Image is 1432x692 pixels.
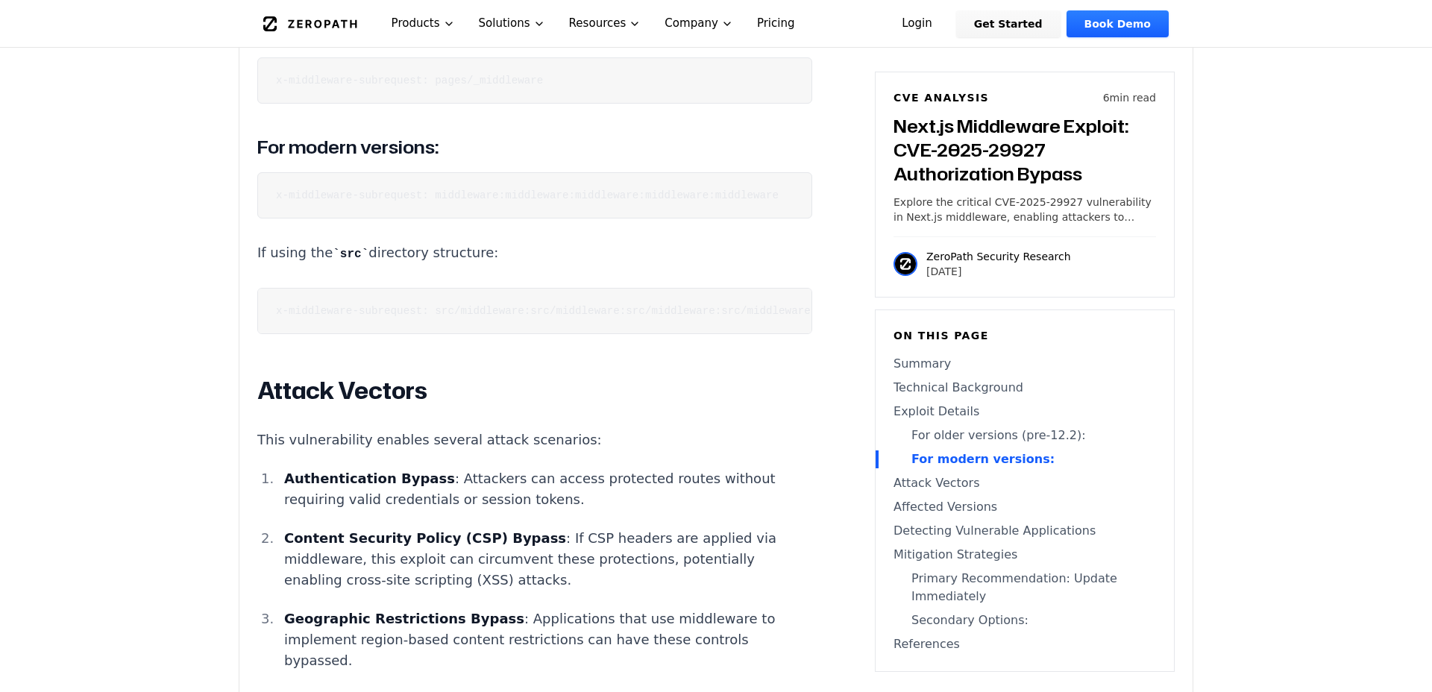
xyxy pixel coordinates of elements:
[257,430,812,450] p: This vulnerability enables several attack scenarios:
[284,611,524,626] strong: Geographic Restrictions Bypass
[894,611,1156,629] a: Secondary Options:
[1103,90,1156,105] p: 6 min read
[257,376,812,406] h2: Attack Vectors
[894,546,1156,564] a: Mitigation Strategies
[276,75,543,86] code: x-middleware-subrequest: pages/_middleware
[894,195,1156,224] p: Explore the critical CVE-2025-29927 vulnerability in Next.js middleware, enabling attackers to by...
[956,10,1061,37] a: Get Started
[894,427,1156,444] a: For older versions (pre-12.2):
[894,522,1156,540] a: Detecting Vulnerable Applications
[894,114,1156,186] h3: Next.js Middleware Exploit: CVE-2025-29927 Authorization Bypass
[894,90,989,105] h6: CVE Analysis
[894,328,1156,343] h6: On this page
[894,403,1156,421] a: Exploit Details
[926,264,1071,279] p: [DATE]
[284,528,812,591] p: : If CSP headers are applied via middleware, this exploit can circumvent these protections, poten...
[894,450,1156,468] a: For modern versions:
[884,10,950,37] a: Login
[284,471,455,486] strong: Authentication Bypass
[257,242,812,264] p: If using the directory structure:
[894,498,1156,516] a: Affected Versions
[894,570,1156,605] a: Primary Recommendation: Update Immediately
[894,355,1156,373] a: Summary
[276,305,906,317] code: x-middleware-subrequest: src/middleware:src/middleware:src/middleware:src/middleware:src/middleware
[276,189,779,201] code: x-middleware-subrequest: middleware:middleware:middleware:middleware:middleware
[257,133,812,160] h3: For modern versions:
[926,249,1071,264] p: ZeroPath Security Research
[284,530,566,546] strong: Content Security Policy (CSP) Bypass
[1067,10,1169,37] a: Book Demo
[333,248,368,261] code: src
[894,635,1156,653] a: References
[894,474,1156,492] a: Attack Vectors
[284,608,812,671] p: : Applications that use middleware to implement region-based content restrictions can have these ...
[894,379,1156,397] a: Technical Background
[284,468,812,510] p: : Attackers can access protected routes without requiring valid credentials or session tokens.
[894,252,917,276] img: ZeroPath Security Research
